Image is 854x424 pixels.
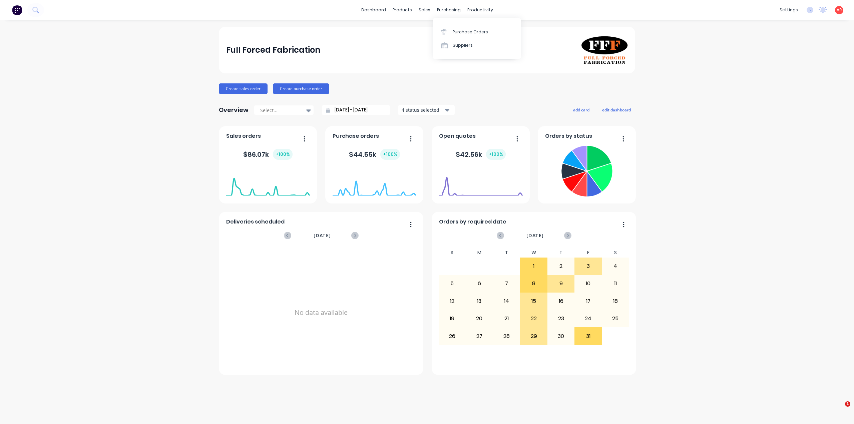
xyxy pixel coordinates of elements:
[466,310,493,327] div: 20
[602,293,629,310] div: 18
[520,275,547,292] div: 8
[493,310,520,327] div: 21
[574,248,602,258] div: F
[486,149,506,160] div: + 100 %
[575,275,601,292] div: 10
[569,105,594,114] button: add card
[434,5,464,15] div: purchasing
[547,248,575,258] div: T
[439,248,466,258] div: S
[526,232,544,239] span: [DATE]
[602,248,629,258] div: S
[439,328,466,344] div: 26
[520,310,547,327] div: 22
[464,5,496,15] div: productivity
[602,258,629,275] div: 4
[389,5,415,15] div: products
[575,310,601,327] div: 24
[602,275,629,292] div: 11
[548,310,574,327] div: 23
[466,293,493,310] div: 13
[243,149,293,160] div: $ 86.07k
[314,232,331,239] span: [DATE]
[466,275,493,292] div: 6
[466,248,493,258] div: M
[545,132,592,140] span: Orders by status
[226,248,416,377] div: No data available
[439,132,476,140] span: Open quotes
[845,401,850,407] span: 1
[837,7,842,13] span: AR
[439,310,466,327] div: 19
[273,149,293,160] div: + 100 %
[358,5,389,15] a: dashboard
[453,29,488,35] div: Purchase Orders
[598,105,635,114] button: edit dashboard
[575,328,601,344] div: 31
[548,328,574,344] div: 30
[466,328,493,344] div: 27
[433,39,521,52] a: Suppliers
[776,5,801,15] div: settings
[493,275,520,292] div: 7
[831,401,847,417] iframe: Intercom live chat
[602,310,629,327] div: 25
[219,103,249,117] div: Overview
[520,293,547,310] div: 15
[333,132,379,140] span: Purchase orders
[520,258,547,275] div: 1
[493,328,520,344] div: 28
[581,36,628,64] img: Full Forced Fabrication
[415,5,434,15] div: sales
[402,106,444,113] div: 4 status selected
[433,25,521,38] a: Purchase Orders
[575,293,601,310] div: 17
[520,328,547,344] div: 29
[493,248,520,258] div: T
[12,5,22,15] img: Factory
[226,218,285,226] span: Deliveries scheduled
[493,293,520,310] div: 14
[398,105,455,115] button: 4 status selected
[548,258,574,275] div: 2
[226,132,261,140] span: Sales orders
[548,293,574,310] div: 16
[439,218,506,226] span: Orders by required date
[439,293,466,310] div: 12
[456,149,506,160] div: $ 42.56k
[548,275,574,292] div: 9
[520,248,547,258] div: W
[453,42,473,48] div: Suppliers
[380,149,400,160] div: + 100 %
[226,43,320,57] div: Full Forced Fabrication
[575,258,601,275] div: 3
[273,83,329,94] button: Create purchase order
[219,83,268,94] button: Create sales order
[349,149,400,160] div: $ 44.55k
[439,275,466,292] div: 5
